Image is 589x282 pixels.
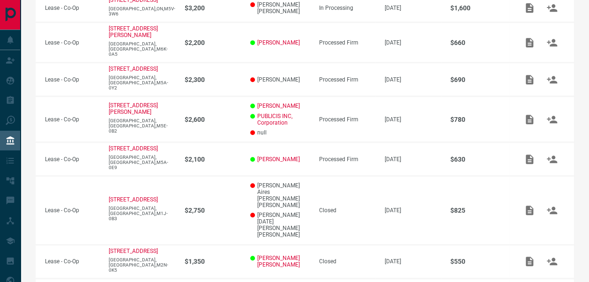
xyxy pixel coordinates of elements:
[518,76,541,82] span: Add / View Documents
[518,258,541,264] span: Add / View Documents
[319,5,376,11] div: In Processing
[450,39,509,46] p: $660
[45,116,99,123] p: Lease - Co-Op
[109,6,175,16] p: [GEOGRAPHIC_DATA],ON,M5V-3W6
[257,39,300,46] a: [PERSON_NAME]
[185,258,241,265] p: $1,350
[385,76,441,83] p: [DATE]
[45,76,99,83] p: Lease - Co-Op
[45,5,99,11] p: Lease - Co-Op
[257,113,310,126] a: PUBLICIS INC, Corporation
[109,41,175,57] p: [GEOGRAPHIC_DATA],[GEOGRAPHIC_DATA],M6K-0A5
[185,4,241,12] p: $3,200
[185,76,241,83] p: $2,300
[541,4,563,11] span: Match Clients
[319,258,376,265] div: Closed
[385,207,441,214] p: [DATE]
[319,116,376,123] div: Processed Firm
[109,145,158,152] a: [STREET_ADDRESS]
[450,116,509,123] p: $780
[109,248,158,254] a: [STREET_ADDRESS]
[257,156,300,163] a: [PERSON_NAME]
[109,257,175,273] p: [GEOGRAPHIC_DATA],[GEOGRAPHIC_DATA],M2N-0K5
[518,116,541,122] span: Add / View Documents
[109,155,175,170] p: [GEOGRAPHIC_DATA],[GEOGRAPHIC_DATA],M5A-0E9
[185,116,241,123] p: $2,600
[257,255,310,268] a: [PERSON_NAME] [PERSON_NAME]
[541,116,563,122] span: Match Clients
[450,207,509,214] p: $825
[109,66,158,72] a: [STREET_ADDRESS]
[450,76,509,83] p: $690
[319,207,376,214] div: Closed
[109,118,175,134] p: [GEOGRAPHIC_DATA],[GEOGRAPHIC_DATA],M5E-0B2
[541,76,563,82] span: Match Clients
[385,156,441,163] p: [DATE]
[541,258,563,264] span: Match Clients
[319,39,376,46] div: Processed Firm
[385,258,441,265] p: [DATE]
[250,129,310,136] p: null
[385,39,441,46] p: [DATE]
[518,4,541,11] span: Add / View Documents
[45,39,99,46] p: Lease - Co-Op
[518,207,541,213] span: Add / View Documents
[450,4,509,12] p: $1,600
[518,39,541,45] span: Add / View Documents
[109,102,158,115] a: [STREET_ADDRESS][PERSON_NAME]
[319,156,376,163] div: Processed Firm
[385,5,441,11] p: [DATE]
[541,156,563,162] span: Match Clients
[257,103,300,109] a: [PERSON_NAME]
[45,156,99,163] p: Lease - Co-Op
[250,212,310,238] p: [PERSON_NAME][DATE] [PERSON_NAME] [PERSON_NAME]
[541,39,563,45] span: Match Clients
[185,207,241,214] p: $2,750
[45,258,99,265] p: Lease - Co-Op
[45,207,99,214] p: Lease - Co-Op
[518,156,541,162] span: Add / View Documents
[250,1,310,15] p: [PERSON_NAME] [PERSON_NAME]
[319,76,376,83] div: Processed Firm
[109,196,158,203] a: [STREET_ADDRESS]
[385,116,441,123] p: [DATE]
[250,182,310,208] p: [PERSON_NAME] Aires [PERSON_NAME] [PERSON_NAME]
[450,156,509,163] p: $630
[185,39,241,46] p: $2,200
[541,207,563,213] span: Match Clients
[109,25,158,38] a: [STREET_ADDRESS][PERSON_NAME]
[109,75,175,90] p: [GEOGRAPHIC_DATA],[GEOGRAPHIC_DATA],M5A-0Y2
[185,156,241,163] p: $2,100
[450,258,509,265] p: $550
[250,76,310,83] p: [PERSON_NAME]
[109,206,175,221] p: [GEOGRAPHIC_DATA],[GEOGRAPHIC_DATA],M1J-0B3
